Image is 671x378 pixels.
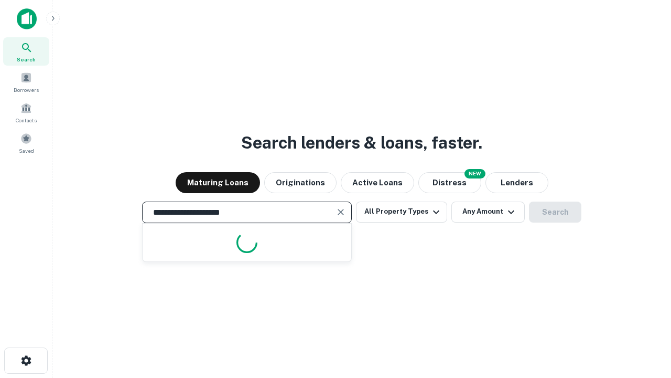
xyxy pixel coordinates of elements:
img: capitalize-icon.png [17,8,37,29]
button: All Property Types [356,202,447,223]
a: Borrowers [3,68,49,96]
button: Any Amount [451,202,525,223]
h3: Search lenders & loans, faster. [241,130,482,155]
iframe: Chat Widget [619,294,671,344]
button: Maturing Loans [176,172,260,193]
button: Lenders [485,172,548,193]
button: Clear [333,205,348,219]
a: Contacts [3,98,49,127]
a: Saved [3,129,49,157]
span: Borrowers [14,86,39,94]
button: Originations [264,172,337,193]
div: NEW [464,169,485,178]
button: Active Loans [341,172,414,193]
a: Search [3,37,49,66]
span: Search [17,55,36,64]
span: Contacts [16,116,37,124]
span: Saved [19,146,34,155]
button: Search distressed loans with lien and other non-mortgage details. [418,172,481,193]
